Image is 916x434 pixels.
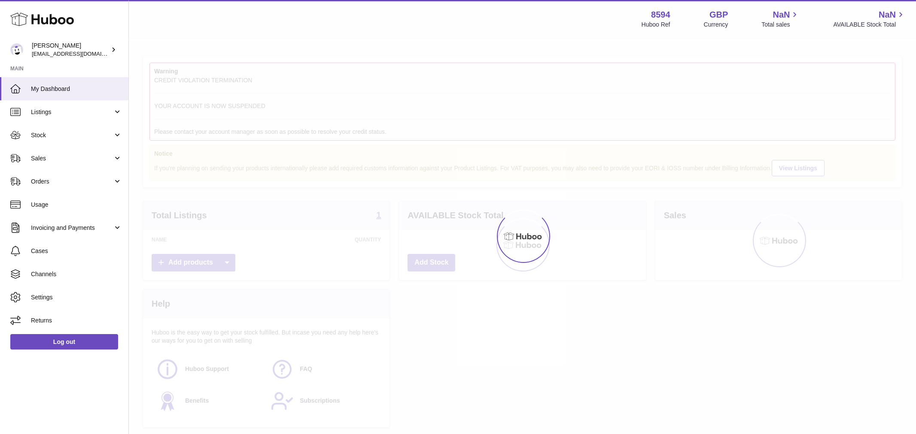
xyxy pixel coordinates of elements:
[31,201,122,209] span: Usage
[31,131,113,139] span: Stock
[761,9,800,29] a: NaN Total sales
[31,247,122,255] span: Cases
[31,178,113,186] span: Orders
[761,21,800,29] span: Total sales
[31,316,122,325] span: Returns
[833,21,906,29] span: AVAILABLE Stock Total
[651,9,670,21] strong: 8594
[709,9,728,21] strong: GBP
[10,334,118,350] a: Log out
[704,21,728,29] div: Currency
[32,42,109,58] div: [PERSON_NAME]
[31,154,113,163] span: Sales
[31,270,122,278] span: Channels
[31,85,122,93] span: My Dashboard
[32,50,126,57] span: [EMAIL_ADDRESS][DOMAIN_NAME]
[773,9,790,21] span: NaN
[31,108,113,116] span: Listings
[642,21,670,29] div: Huboo Ref
[879,9,896,21] span: NaN
[10,43,23,56] img: internalAdmin-8594@internal.huboo.com
[31,293,122,301] span: Settings
[833,9,906,29] a: NaN AVAILABLE Stock Total
[31,224,113,232] span: Invoicing and Payments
